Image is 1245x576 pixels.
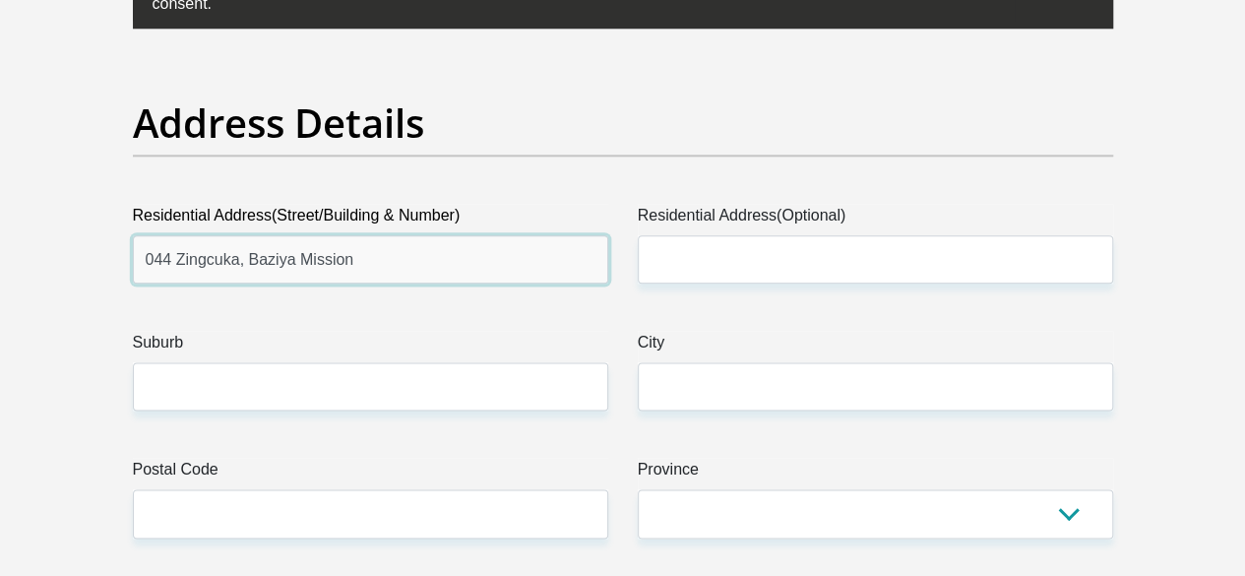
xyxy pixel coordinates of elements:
input: Address line 2 (Optional) [638,235,1113,284]
label: Residential Address(Optional) [638,204,1113,235]
input: Suburb [133,362,608,411]
label: Residential Address(Street/Building & Number) [133,204,608,235]
h2: Address Details [133,99,1113,147]
input: City [638,362,1113,411]
input: Valid residential address [133,235,608,284]
label: Suburb [133,331,608,362]
label: Province [638,458,1113,489]
label: Postal Code [133,458,608,489]
input: Postal Code [133,489,608,538]
select: Please Select a Province [638,489,1113,538]
label: City [638,331,1113,362]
